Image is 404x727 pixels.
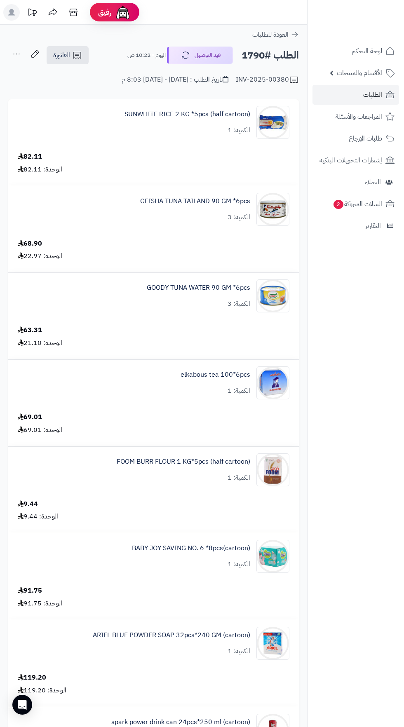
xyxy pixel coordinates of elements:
[242,47,299,64] h2: الطلب #1790
[18,586,42,596] div: 91.75
[337,67,382,79] span: الأقسام والمنتجات
[228,647,250,656] div: الكمية: 1
[18,413,42,422] div: 69.01
[257,627,289,660] img: 1747485038-KC1A3KZW3vfiPFX9yv1GEHvzpxSOKLKo-90x90.jpg
[18,165,62,174] div: الوحدة: 82.11
[18,152,42,162] div: 82.11
[127,51,166,59] small: اليوم - 10:22 ص
[348,15,396,32] img: logo-2.png
[18,686,66,695] div: الوحدة: 119.20
[257,453,289,486] img: 1747451456-6285021000251_2-90x90.jpg
[312,129,399,148] a: طلبات الإرجاع
[124,110,250,119] a: SUNWHITE RICE 2 KG *5pcs (half cartoon)
[349,133,382,144] span: طلبات الإرجاع
[336,111,382,122] span: المراجعات والأسئلة
[257,540,289,573] img: 1747460184-6281008299526_1-90x90.jpg
[18,251,62,261] div: الوحدة: 22.97
[312,172,399,192] a: العملاء
[47,46,89,64] a: الفاتورة
[18,239,42,249] div: 68.90
[18,599,62,608] div: الوحدة: 91.75
[252,30,289,40] span: العودة للطلبات
[53,50,70,60] span: الفاتورة
[312,85,399,105] a: الطلبات
[257,366,289,399] img: 1747339177-61ZxW3PADqL._AC_SL1280-90x90.jpg
[111,718,250,727] a: spark power drink can 24pcs*250 ml (cartoon)
[312,41,399,61] a: لوحة التحكم
[257,106,289,139] img: 1747280764-81AgnKro3ZL._AC_SL1500-90x90.jpg
[122,75,228,84] div: تاريخ الطلب : [DATE] - [DATE] 8:03 م
[18,326,42,335] div: 63.31
[140,197,250,206] a: GEISHA TUNA TAILAND 90 GM *6pcs
[181,370,250,380] a: elkabous tea 100*6pcs
[228,126,250,135] div: الكمية: 1
[98,7,111,17] span: رفيق
[352,45,382,57] span: لوحة التحكم
[18,500,38,509] div: 9.44
[18,425,62,435] div: الوحدة: 69.01
[18,338,62,348] div: الوحدة: 21.10
[228,473,250,483] div: الكمية: 1
[312,107,399,127] a: المراجعات والأسئلة
[12,695,32,715] div: Open Intercom Messenger
[228,299,250,309] div: الكمية: 3
[365,220,381,232] span: التقارير
[252,30,299,40] a: العودة للطلبات
[228,386,250,396] div: الكمية: 1
[257,193,289,226] img: 1747287990-f8266b3f-4fb7-48b3-84ba-d7269b3f-90x90.jpg
[363,89,382,101] span: الطلبات
[18,673,46,682] div: 119.20
[312,194,399,214] a: السلات المتروكة2
[132,544,250,553] a: BABY JOY SAVING NO. 6 *8pcs(cartoon)
[333,198,382,210] span: السلات المتروكة
[228,213,250,222] div: الكمية: 3
[312,150,399,170] a: إشعارات التحويلات البنكية
[257,279,289,312] img: 1747307732-K5KGgXiMsIHSTbEjhxGFgfobzOXDawnA-90x90.jpg
[115,4,131,21] img: ai-face.png
[22,4,42,23] a: تحديثات المنصة
[167,47,233,64] button: قيد التوصيل
[228,560,250,569] div: الكمية: 1
[117,457,250,467] a: FOOM BURR FLOUR 1 KG*5pcs (half cartoon)
[18,512,58,521] div: الوحدة: 9.44
[333,199,343,209] span: 2
[365,176,381,188] span: العملاء
[236,75,299,85] div: INV-2025-00380
[147,283,250,293] a: GOODY TUNA WATER 90 GM *6pcs
[312,216,399,236] a: التقارير
[93,631,250,640] a: ARIEL BLUE POWDER SOAP 32pcs*240 GM (cartoon)
[319,155,382,166] span: إشعارات التحويلات البنكية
